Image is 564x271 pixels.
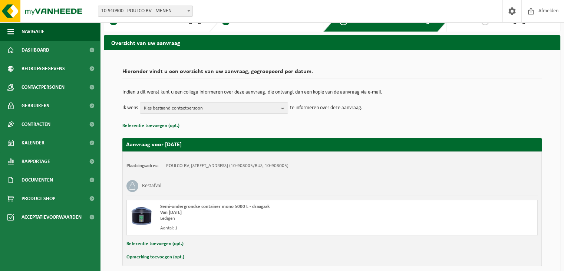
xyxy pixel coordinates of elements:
[122,102,138,114] p: Ik wens
[22,171,53,189] span: Documenten
[140,102,288,114] button: Kies bestaand contactpersoon
[22,189,55,208] span: Product Shop
[131,204,153,226] img: CR-SU-1C-5000-000-02.png
[22,97,49,115] span: Gebruikers
[22,59,65,78] span: Bedrijfsgegevens
[122,121,179,131] button: Referentie toevoegen (opt.)
[22,41,49,59] span: Dashboard
[22,78,65,97] span: Contactpersonen
[160,210,182,215] strong: Van [DATE]
[142,180,161,192] h3: Restafval
[290,102,363,114] p: te informeren over deze aanvraag.
[22,115,50,134] span: Contracten
[22,22,44,41] span: Navigatie
[126,163,159,168] strong: Plaatsingsadres:
[166,163,288,169] td: POULCO BV, [STREET_ADDRESS] (10-903005/BUS, 10-903005)
[160,204,270,209] span: Semi-ondergrondse container mono 5000 L - draagzak
[160,216,362,222] div: Ledigen
[22,134,44,152] span: Kalender
[122,90,542,95] p: Indien u dit wenst kunt u een collega informeren over deze aanvraag, die ontvangt dan een kopie v...
[104,35,560,50] h2: Overzicht van uw aanvraag
[126,142,182,148] strong: Aanvraag voor [DATE]
[126,239,184,249] button: Referentie toevoegen (opt.)
[144,103,278,114] span: Kies bestaand contactpersoon
[122,69,542,79] h2: Hieronder vindt u een overzicht van uw aanvraag, gegroepeerd per datum.
[160,225,362,231] div: Aantal: 1
[98,6,192,16] span: 10-910900 - POULCO BV - MENEN
[22,152,50,171] span: Rapportage
[126,252,184,262] button: Opmerking toevoegen (opt.)
[22,208,82,226] span: Acceptatievoorwaarden
[98,6,193,17] span: 10-910900 - POULCO BV - MENEN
